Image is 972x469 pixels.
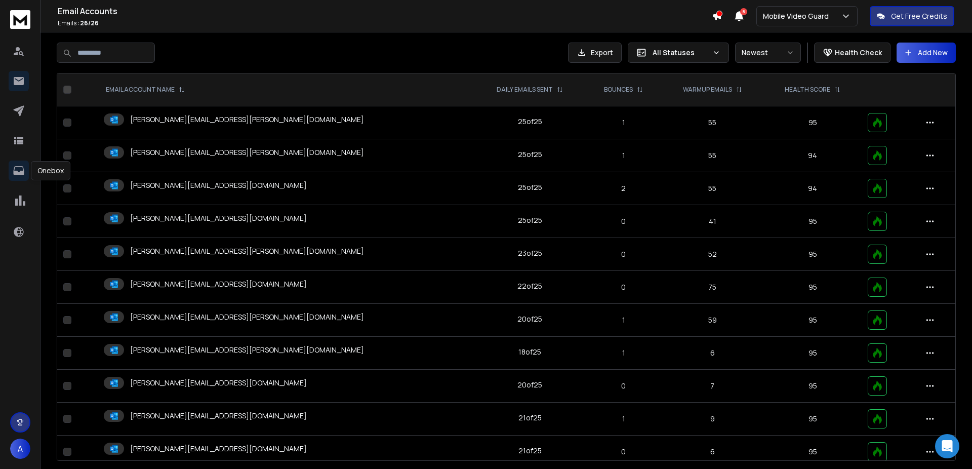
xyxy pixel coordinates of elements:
[80,19,99,27] span: 26 / 26
[661,106,764,139] td: 55
[592,315,655,325] p: 1
[764,172,862,205] td: 94
[740,8,747,15] span: 8
[592,282,655,292] p: 0
[106,86,185,94] div: EMAIL ACCOUNT NAME
[592,150,655,161] p: 1
[764,238,862,271] td: 95
[592,348,655,358] p: 1
[835,48,882,58] p: Health Check
[518,446,542,456] div: 21 of 25
[130,114,364,125] p: [PERSON_NAME][EMAIL_ADDRESS][PERSON_NAME][DOMAIN_NAME]
[764,403,862,436] td: 95
[870,6,954,26] button: Get Free Credits
[661,271,764,304] td: 75
[518,413,542,423] div: 21 of 25
[10,439,30,459] button: A
[592,414,655,424] p: 1
[897,43,956,63] button: Add New
[518,215,542,225] div: 25 of 25
[58,5,712,17] h1: Email Accounts
[517,281,542,291] div: 22 of 25
[518,248,542,258] div: 23 of 25
[518,182,542,192] div: 25 of 25
[130,279,307,289] p: [PERSON_NAME][EMAIL_ADDRESS][DOMAIN_NAME]
[661,205,764,238] td: 41
[592,183,655,193] p: 2
[130,378,307,388] p: [PERSON_NAME][EMAIL_ADDRESS][DOMAIN_NAME]
[683,86,732,94] p: WARMUP EMAILS
[130,345,364,355] p: [PERSON_NAME][EMAIL_ADDRESS][PERSON_NAME][DOMAIN_NAME]
[130,147,364,158] p: [PERSON_NAME][EMAIL_ADDRESS][PERSON_NAME][DOMAIN_NAME]
[764,337,862,370] td: 95
[130,180,307,190] p: [PERSON_NAME][EMAIL_ADDRESS][DOMAIN_NAME]
[592,447,655,457] p: 0
[10,10,30,29] img: logo
[661,172,764,205] td: 55
[517,314,542,324] div: 20 of 25
[568,43,622,63] button: Export
[891,11,947,21] p: Get Free Credits
[517,380,542,390] div: 20 of 25
[592,381,655,391] p: 0
[785,86,830,94] p: HEALTH SCORE
[592,216,655,226] p: 0
[661,304,764,337] td: 59
[604,86,633,94] p: BOUNCES
[518,347,541,357] div: 18 of 25
[661,337,764,370] td: 6
[518,116,542,127] div: 25 of 25
[130,444,307,454] p: [PERSON_NAME][EMAIL_ADDRESS][DOMAIN_NAME]
[130,246,364,256] p: [PERSON_NAME][EMAIL_ADDRESS][PERSON_NAME][DOMAIN_NAME]
[518,149,542,160] div: 25 of 25
[764,106,862,139] td: 95
[661,139,764,172] td: 55
[764,271,862,304] td: 95
[764,139,862,172] td: 94
[661,403,764,436] td: 9
[130,213,307,223] p: [PERSON_NAME][EMAIL_ADDRESS][DOMAIN_NAME]
[31,161,70,180] div: Onebox
[735,43,801,63] button: Newest
[592,249,655,259] p: 0
[592,118,655,128] p: 1
[764,436,862,468] td: 95
[764,304,862,337] td: 95
[763,11,833,21] p: Mobile Video Guard
[497,86,553,94] p: DAILY EMAILS SENT
[661,436,764,468] td: 6
[814,43,890,63] button: Health Check
[661,238,764,271] td: 52
[653,48,708,58] p: All Statuses
[130,312,364,322] p: [PERSON_NAME][EMAIL_ADDRESS][PERSON_NAME][DOMAIN_NAME]
[764,370,862,403] td: 95
[58,19,712,27] p: Emails :
[661,370,764,403] td: 7
[935,434,959,458] div: Open Intercom Messenger
[764,205,862,238] td: 95
[130,411,307,421] p: [PERSON_NAME][EMAIL_ADDRESS][DOMAIN_NAME]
